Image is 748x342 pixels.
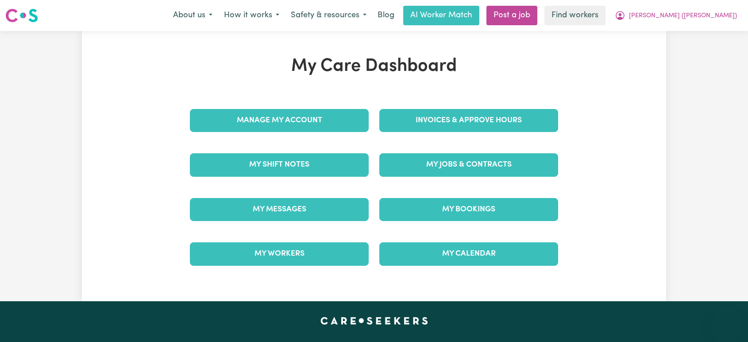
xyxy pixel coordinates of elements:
[285,6,372,25] button: Safety & resources
[629,11,737,21] span: [PERSON_NAME] ([PERSON_NAME])
[379,242,558,265] a: My Calendar
[379,198,558,221] a: My Bookings
[379,153,558,176] a: My Jobs & Contracts
[5,8,38,23] img: Careseekers logo
[190,198,369,221] a: My Messages
[5,5,38,26] a: Careseekers logo
[713,307,741,335] iframe: Button to launch messaging window
[486,6,537,25] a: Post a job
[218,6,285,25] button: How it works
[320,317,428,324] a: Careseekers home page
[544,6,605,25] a: Find workers
[190,242,369,265] a: My Workers
[190,153,369,176] a: My Shift Notes
[185,56,563,77] h1: My Care Dashboard
[609,6,743,25] button: My Account
[167,6,218,25] button: About us
[190,109,369,132] a: Manage My Account
[379,109,558,132] a: Invoices & Approve Hours
[372,6,400,25] a: Blog
[403,6,479,25] a: AI Worker Match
